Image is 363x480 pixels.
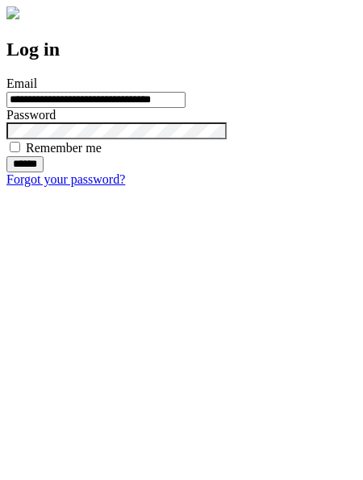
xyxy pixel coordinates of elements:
label: Remember me [26,141,102,155]
h2: Log in [6,39,357,60]
label: Email [6,77,37,90]
a: Forgot your password? [6,172,125,186]
img: logo-4e3dc11c47720685a147b03b5a06dd966a58ff35d612b21f08c02c0306f2b779.png [6,6,19,19]
label: Password [6,108,56,122]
